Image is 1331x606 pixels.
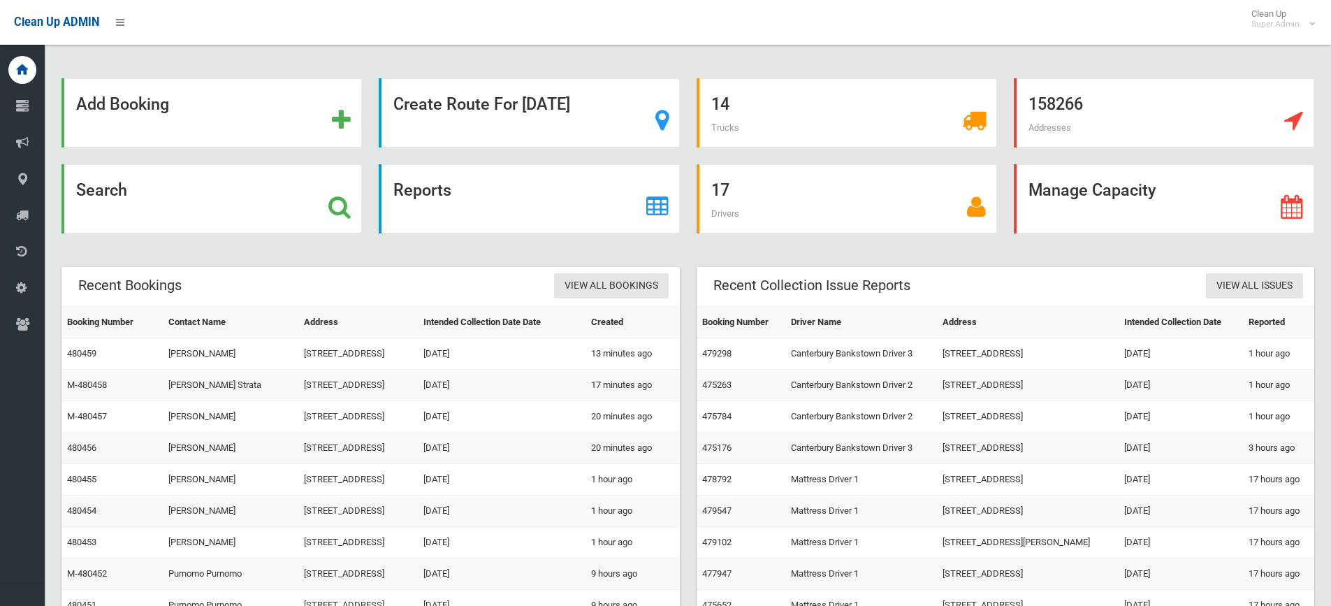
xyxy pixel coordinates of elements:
[418,401,586,433] td: [DATE]
[1119,433,1243,464] td: [DATE]
[1206,273,1303,299] a: View All Issues
[418,527,586,558] td: [DATE]
[785,558,938,590] td: Mattress Driver 1
[67,442,96,453] a: 480456
[418,307,586,338] th: Intended Collection Date Date
[702,411,732,421] a: 475784
[697,164,997,233] a: 17 Drivers
[554,273,669,299] a: View All Bookings
[298,558,418,590] td: [STREET_ADDRESS]
[702,505,732,516] a: 479547
[163,307,298,338] th: Contact Name
[1119,370,1243,401] td: [DATE]
[76,94,169,114] strong: Add Booking
[785,527,938,558] td: Mattress Driver 1
[785,370,938,401] td: Canterbury Bankstown Driver 2
[785,307,938,338] th: Driver Name
[937,558,1119,590] td: [STREET_ADDRESS]
[393,180,451,200] strong: Reports
[785,464,938,496] td: Mattress Driver 1
[163,401,298,433] td: [PERSON_NAME]
[1243,527,1314,558] td: 17 hours ago
[785,338,938,370] td: Canterbury Bankstown Driver 3
[298,370,418,401] td: [STREET_ADDRESS]
[785,496,938,527] td: Mattress Driver 1
[711,208,739,219] span: Drivers
[586,433,679,464] td: 20 minutes ago
[702,380,732,390] a: 475263
[1119,464,1243,496] td: [DATE]
[711,122,739,133] span: Trucks
[163,433,298,464] td: [PERSON_NAME]
[586,338,679,370] td: 13 minutes ago
[163,338,298,370] td: [PERSON_NAME]
[937,433,1119,464] td: [STREET_ADDRESS]
[697,272,927,299] header: Recent Collection Issue Reports
[1243,338,1314,370] td: 1 hour ago
[937,464,1119,496] td: [STREET_ADDRESS]
[785,433,938,464] td: Canterbury Bankstown Driver 3
[937,401,1119,433] td: [STREET_ADDRESS]
[1119,558,1243,590] td: [DATE]
[1243,401,1314,433] td: 1 hour ago
[298,496,418,527] td: [STREET_ADDRESS]
[1243,558,1314,590] td: 17 hours ago
[1243,433,1314,464] td: 3 hours ago
[67,411,107,421] a: M-480457
[1244,8,1314,29] span: Clean Up
[937,307,1119,338] th: Address
[76,180,127,200] strong: Search
[697,307,785,338] th: Booking Number
[163,464,298,496] td: [PERSON_NAME]
[61,307,163,338] th: Booking Number
[937,338,1119,370] td: [STREET_ADDRESS]
[586,496,679,527] td: 1 hour ago
[586,401,679,433] td: 20 minutes ago
[711,180,729,200] strong: 17
[702,474,732,484] a: 478792
[393,94,570,114] strong: Create Route For [DATE]
[1119,338,1243,370] td: [DATE]
[1243,370,1314,401] td: 1 hour ago
[1028,122,1071,133] span: Addresses
[937,496,1119,527] td: [STREET_ADDRESS]
[163,370,298,401] td: [PERSON_NAME] Strata
[67,380,107,390] a: M-480458
[418,338,586,370] td: [DATE]
[418,558,586,590] td: [DATE]
[702,348,732,359] a: 479298
[937,527,1119,558] td: [STREET_ADDRESS][PERSON_NAME]
[163,496,298,527] td: [PERSON_NAME]
[418,433,586,464] td: [DATE]
[418,496,586,527] td: [DATE]
[702,568,732,579] a: 477947
[702,537,732,547] a: 479102
[1119,496,1243,527] td: [DATE]
[418,464,586,496] td: [DATE]
[697,78,997,147] a: 14 Trucks
[67,348,96,359] a: 480459
[418,370,586,401] td: [DATE]
[1119,401,1243,433] td: [DATE]
[61,164,362,233] a: Search
[1014,78,1314,147] a: 158266 Addresses
[1243,496,1314,527] td: 17 hours ago
[298,527,418,558] td: [STREET_ADDRESS]
[61,272,198,299] header: Recent Bookings
[1119,527,1243,558] td: [DATE]
[702,442,732,453] a: 475176
[586,558,679,590] td: 9 hours ago
[586,370,679,401] td: 17 minutes ago
[67,474,96,484] a: 480455
[298,338,418,370] td: [STREET_ADDRESS]
[67,505,96,516] a: 480454
[379,164,679,233] a: Reports
[785,401,938,433] td: Canterbury Bankstown Driver 2
[586,527,679,558] td: 1 hour ago
[586,464,679,496] td: 1 hour ago
[1119,307,1243,338] th: Intended Collection Date
[379,78,679,147] a: Create Route For [DATE]
[163,527,298,558] td: [PERSON_NAME]
[1243,307,1314,338] th: Reported
[1243,464,1314,496] td: 17 hours ago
